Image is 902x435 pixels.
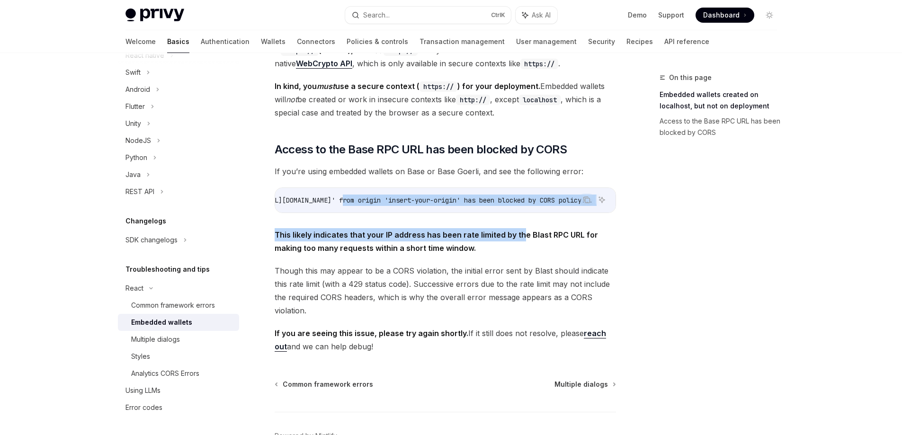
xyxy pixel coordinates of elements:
[125,84,150,95] div: Android
[297,30,335,53] a: Connectors
[118,331,239,348] a: Multiple dialogs
[125,385,161,396] div: Using LLMs
[664,30,709,53] a: API reference
[131,334,180,345] div: Multiple dialogs
[516,30,577,53] a: User management
[696,8,754,23] a: Dashboard
[125,234,178,246] div: SDK changelogs
[363,9,390,21] div: Search...
[125,169,141,180] div: Java
[554,380,615,389] a: Multiple dialogs
[131,351,150,362] div: Styles
[118,399,239,416] a: Error codes
[261,30,286,53] a: Wallets
[125,402,162,413] div: Error codes
[658,10,684,20] a: Support
[276,380,373,389] a: Common framework errors
[125,67,141,78] div: Swift
[660,87,785,114] a: Embedded wallets created on localhost, but not on deployment
[275,142,567,157] span: Access to the Base RPC URL has been blocked by CORS
[125,283,143,294] div: React
[131,317,192,328] div: Embedded wallets
[296,59,352,69] a: WebCrypto API
[118,348,239,365] a: Styles
[275,264,616,317] span: Though this may appear to be a CORS violation, the initial error sent by Blast should indicate th...
[347,30,408,53] a: Policies & controls
[167,30,189,53] a: Basics
[131,368,199,379] div: Analytics CORS Errors
[125,9,184,22] img: light logo
[420,81,457,92] code: https://
[188,196,593,204] span: Access to fetch at '[URL][DOMAIN_NAME]' from origin 'insert-your-origin' has been blocked by CORS...
[660,114,785,140] a: Access to the Base RPC URL has been blocked by CORS
[519,95,561,105] code: localhost
[275,327,616,353] span: If it still does not resolve, please and we can help debug!
[762,8,777,23] button: Toggle dark mode
[491,11,505,19] span: Ctrl K
[201,30,250,53] a: Authentication
[669,72,712,83] span: On this page
[125,264,210,275] h5: Troubleshooting and tips
[275,81,540,91] strong: In kind, you use a secure context ( ) for your deployment.
[588,30,615,53] a: Security
[596,194,608,206] button: Ask AI
[286,95,297,104] em: not
[275,328,468,338] strong: If you are seeing this issue, please try again shortly.
[131,300,215,311] div: Common framework errors
[275,80,616,119] span: Embedded wallets will be created or work in insecure contexts like , except , which is a special ...
[118,365,239,382] a: Analytics CORS Errors
[554,380,608,389] span: Multiple dialogs
[283,380,373,389] span: Common framework errors
[456,95,490,105] code: http://
[516,7,557,24] button: Ask AI
[703,10,740,20] span: Dashboard
[628,10,647,20] a: Demo
[125,30,156,53] a: Welcome
[118,297,239,314] a: Common framework errors
[345,7,511,24] button: Search...CtrlK
[317,81,335,91] em: must
[520,59,558,69] code: https://
[125,186,154,197] div: REST API
[532,10,551,20] span: Ask AI
[275,165,616,178] span: If you’re using embedded wallets on Base or Base Goerli, and see the following error:
[125,101,145,112] div: Flutter
[118,314,239,331] a: Embedded wallets
[626,30,653,53] a: Recipes
[125,152,147,163] div: Python
[125,135,151,146] div: NodeJS
[118,382,239,399] a: Using LLMs
[420,30,505,53] a: Transaction management
[125,215,166,227] h5: Changelogs
[580,194,593,206] button: Copy the contents from the code block
[275,230,598,253] strong: This likely indicates that your IP address has been rate limited by the Blast RPC URL for making ...
[125,118,141,129] div: Unity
